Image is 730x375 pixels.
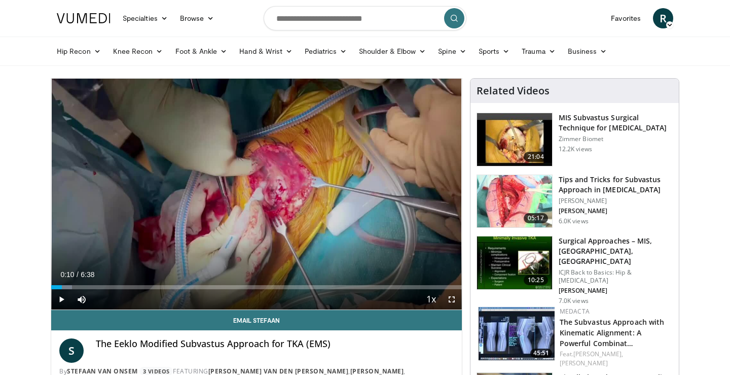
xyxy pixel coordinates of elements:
a: Email Stefaan [51,310,462,330]
h3: Surgical Approaches – MIS, [GEOGRAPHIC_DATA], [GEOGRAPHIC_DATA] [559,236,673,266]
h4: The Eeklo Modified Subvastus Approach for TKA (EMS) [96,338,454,350]
p: [PERSON_NAME] [559,197,673,205]
img: 690e7fb1-8063-4b95-a2ea-e5b9e45ac7be.150x105_q85_crop-smart_upscale.jpg [479,307,555,360]
div: Feat. [560,350,671,368]
p: [PERSON_NAME] [559,207,673,215]
p: 6.0K views [559,217,589,225]
span: 21:04 [524,152,548,162]
a: Medacta [560,307,590,316]
p: 12.2K views [559,145,592,153]
span: 6:38 [81,270,94,279]
h3: MIS Subvastus Surgical Technique for [MEDICAL_DATA] [559,113,673,133]
span: 05:17 [524,213,548,223]
a: Hip Recon [51,41,107,61]
a: Pediatrics [299,41,353,61]
a: Specialties [117,8,174,28]
a: 45:51 [479,307,555,360]
a: [PERSON_NAME], [573,350,623,358]
h4: Related Videos [477,85,550,97]
a: S [59,338,84,363]
a: Hand & Wrist [233,41,299,61]
a: Foot & Ankle [169,41,234,61]
img: 23acb9d1-9258-4964-99c9-9b2453b0ffd6.150x105_q85_crop-smart_upscale.jpg [477,175,552,228]
a: Knee Recon [107,41,169,61]
a: 05:17 Tips and Tricks for Subvastus Approach in [MEDICAL_DATA] [PERSON_NAME] [PERSON_NAME] 6.0K v... [477,175,673,228]
p: 7.0K views [559,297,589,305]
video-js: Video Player [51,79,462,310]
button: Fullscreen [442,289,462,310]
a: Favorites [605,8,647,28]
a: Browse [174,8,221,28]
a: Sports [472,41,516,61]
a: 21:04 MIS Subvastus Surgical Technique for [MEDICAL_DATA] Zimmer Biomet 12.2K views [477,113,673,166]
button: Play [51,289,71,310]
span: 0:10 [60,270,74,279]
span: / [77,270,79,279]
span: 10:25 [524,275,548,285]
a: [PERSON_NAME] [560,359,608,367]
button: Mute [71,289,92,310]
img: 294539_0000_1.png.150x105_q85_crop-smart_upscale.jpg [477,236,552,289]
span: 45:51 [530,349,552,358]
a: Shoulder & Elbow [353,41,432,61]
h3: Tips and Tricks for Subvastus Approach in [MEDICAL_DATA] [559,175,673,195]
p: Zimmer Biomet [559,135,673,143]
button: Playback Rate [421,289,442,310]
a: 10:25 Surgical Approaches – MIS, [GEOGRAPHIC_DATA], [GEOGRAPHIC_DATA] ICJR Back to Basics: Hip & ... [477,236,673,305]
p: ICJR Back to Basics: Hip & [MEDICAL_DATA] [559,268,673,285]
img: VuMedi Logo [57,13,111,23]
a: The Subvastus Approach with Kinematic Alignment: A Powerful Combinat… [560,317,665,348]
p: [PERSON_NAME] [559,287,673,295]
input: Search topics, interventions [264,6,466,30]
div: Progress Bar [51,285,462,289]
img: Picture_13_0_2.png.150x105_q85_crop-smart_upscale.jpg [477,113,552,166]
a: Trauma [516,41,562,61]
a: R [653,8,673,28]
a: Spine [432,41,472,61]
a: Business [562,41,613,61]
